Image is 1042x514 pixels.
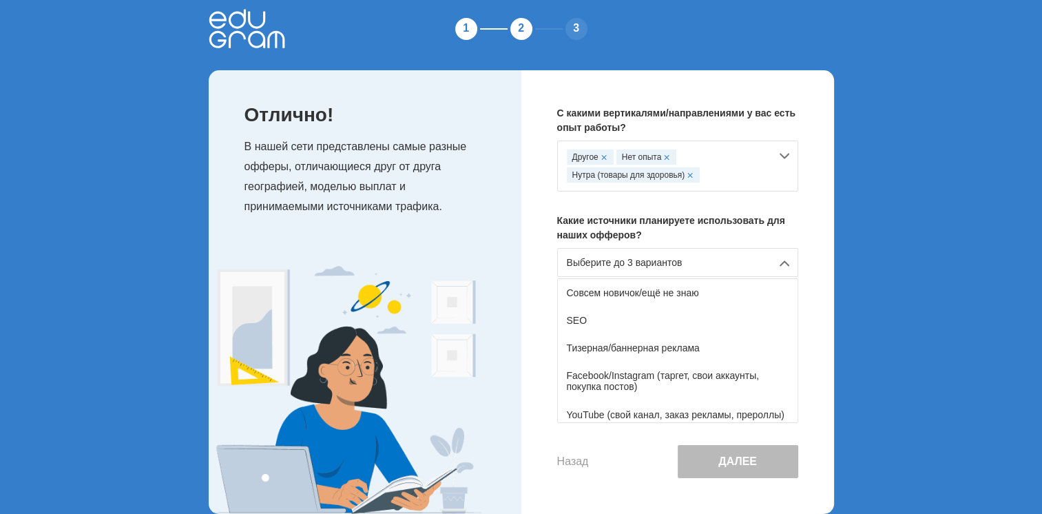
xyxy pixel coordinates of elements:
[244,106,494,123] p: Отлично!
[558,362,798,400] div: Facebook/Instagram (таргет, свои аккаунты, покупка постов)
[209,266,484,514] img: Expert Image
[678,445,798,478] button: Далее
[452,15,480,43] div: 1
[558,334,798,362] div: Тизерная/баннерная реклама
[567,167,700,183] div: Нутра (товары для здоровья)
[508,15,535,43] div: 2
[557,214,798,243] p: Какие источники планируете использовать для наших офферов?
[616,150,677,165] div: Нет опыта
[558,307,798,334] div: SEO
[558,401,798,429] div: YouTube (свой канал, заказ рекламы, прероллы)
[557,248,798,277] div: Выберите до 3 вариантов
[557,106,798,135] p: С какими вертикалями/направлениями у вас есть опыт работы?
[563,15,590,43] div: 3
[244,137,494,216] p: В нашей сети представлены самые разные офферы, отличающиеся друг от друга географией, моделью вып...
[557,455,589,468] button: Назад
[558,279,798,307] div: Совсем новичок/ещё не знаю
[567,150,614,165] div: Другое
